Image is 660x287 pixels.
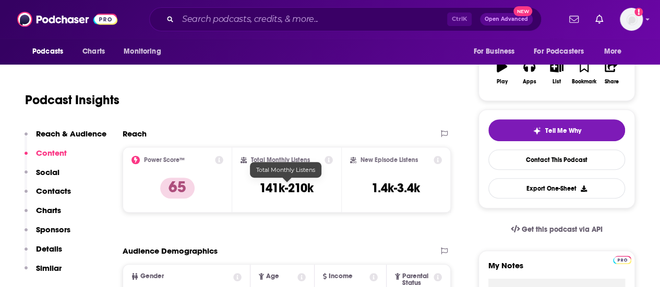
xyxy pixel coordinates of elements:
[620,8,643,31] img: User Profile
[144,156,185,164] h2: Power Score™
[473,44,514,59] span: For Business
[251,156,310,164] h2: Total Monthly Listens
[402,273,432,286] span: Parental Status
[17,9,117,29] img: Podchaser - Follow, Share and Rate Podcasts
[570,54,597,91] button: Bookmark
[36,224,70,234] p: Sponsors
[447,13,472,26] span: Ctrl K
[25,129,106,148] button: Reach & Audience
[488,119,625,141] button: tell me why sparkleTell Me Why
[634,8,643,16] svg: Add a profile image
[25,148,67,167] button: Content
[613,256,631,264] img: Podchaser Pro
[620,8,643,31] button: Show profile menu
[116,42,174,61] button: open menu
[36,244,62,254] p: Details
[598,54,625,91] button: Share
[25,42,77,61] button: open menu
[140,273,164,280] span: Gender
[36,129,106,139] p: Reach & Audience
[485,17,528,22] span: Open Advanced
[25,263,62,282] button: Similar
[36,263,62,273] p: Similar
[25,186,71,205] button: Contacts
[36,148,67,158] p: Content
[591,10,607,28] a: Show notifications dropdown
[480,13,533,26] button: Open AdvancedNew
[329,273,353,280] span: Income
[522,225,603,234] span: Get this podcast via API
[523,79,536,85] div: Apps
[25,224,70,244] button: Sponsors
[497,79,508,85] div: Play
[82,44,105,59] span: Charts
[266,273,279,280] span: Age
[149,7,542,31] div: Search podcasts, credits, & more...
[572,79,596,85] div: Bookmark
[488,149,625,170] a: Contact This Podcast
[32,44,63,59] span: Podcasts
[527,42,599,61] button: open menu
[259,180,314,196] h3: 141k-210k
[25,92,119,108] h1: Podcast Insights
[604,44,622,59] span: More
[36,205,61,215] p: Charts
[361,156,418,164] h2: New Episode Listens
[466,42,527,61] button: open menu
[545,127,581,135] span: Tell Me Why
[123,129,147,139] h2: Reach
[513,6,532,16] span: New
[36,186,71,196] p: Contacts
[25,167,59,186] button: Social
[613,254,631,264] a: Pro website
[76,42,111,61] a: Charts
[620,8,643,31] span: Logged in as mdekoning
[256,166,315,173] span: Total Monthly Listens
[604,79,618,85] div: Share
[553,79,561,85] div: List
[25,205,61,224] button: Charts
[543,54,570,91] button: List
[534,44,584,59] span: For Podcasters
[565,10,583,28] a: Show notifications dropdown
[515,54,543,91] button: Apps
[371,180,420,196] h3: 1.4k-3.4k
[160,178,195,198] p: 65
[597,42,635,61] button: open menu
[488,54,515,91] button: Play
[124,44,161,59] span: Monitoring
[178,11,447,28] input: Search podcasts, credits, & more...
[533,127,541,135] img: tell me why sparkle
[123,246,218,256] h2: Audience Demographics
[36,167,59,177] p: Social
[502,217,611,242] a: Get this podcast via API
[488,178,625,198] button: Export One-Sheet
[488,260,625,279] label: My Notes
[25,244,62,263] button: Details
